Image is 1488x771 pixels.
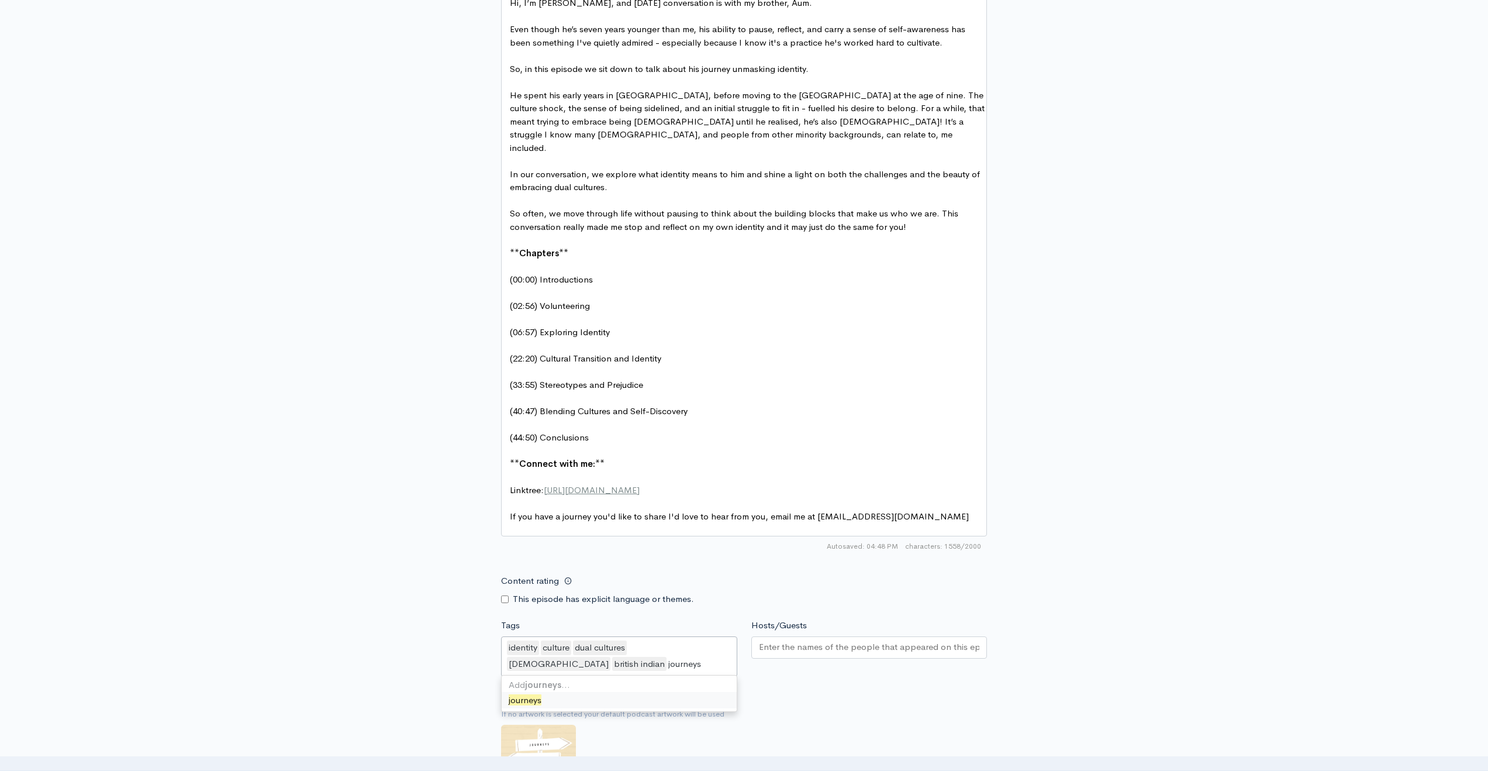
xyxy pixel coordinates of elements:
span: Chapters [519,247,559,259]
span: So often, we move through life without pausing to think about the building blocks that make us wh... [510,208,961,232]
span: (02:56) Volunteering [510,300,590,311]
span: 1558/2000 [905,541,981,552]
div: [DEMOGRAPHIC_DATA] [507,657,610,672]
span: (22:20) Cultural Transition and Identity [510,353,661,364]
span: He spent his early years in [GEOGRAPHIC_DATA], before moving to the [GEOGRAPHIC_DATA] at the age ... [510,90,987,153]
div: british indian [612,657,667,672]
span: If you have a journey you'd like to share I'd love to hear from you, email me at [EMAIL_ADDRESS][... [510,511,969,522]
div: culture [541,641,571,655]
input: Enter the names of the people that appeared on this episode [759,641,980,654]
strong: journeys [525,679,561,690]
span: (33:55) Stereotypes and Prejudice [510,379,643,390]
span: Autosaved: 04:48 PM [827,541,898,552]
span: In our conversation, we explore what identity means to him and shine a light on both the challeng... [510,168,982,193]
label: This episode has explicit language or themes. [513,593,694,606]
span: [URL][DOMAIN_NAME] [544,484,640,495]
span: (44:50) Conclusions [510,432,589,443]
div: identity [507,641,539,655]
span: Linktree: [510,484,640,495]
label: Content rating [501,569,559,593]
span: (00:00) Introductions [510,274,593,285]
small: If no artwork is selected your default podcast artwork will be used [501,708,987,720]
span: Even though he’s seven years younger than me, his ability to pause, reflect, and carry a sense of... [510,23,968,48]
div: dual cultures [573,641,627,655]
span: (06:57) Exploring Identity [510,326,610,338]
span: (40:47) Blending Cultures and Self-Discovery [510,405,688,417]
span: journeys [509,694,541,705]
label: Tags [501,619,520,632]
label: Hosts/Guests [751,619,807,632]
div: Add … [502,679,737,692]
span: So, in this episode we sit down to talk about his journey unmasking identity. [510,63,809,74]
span: Connect with me: [519,458,595,469]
